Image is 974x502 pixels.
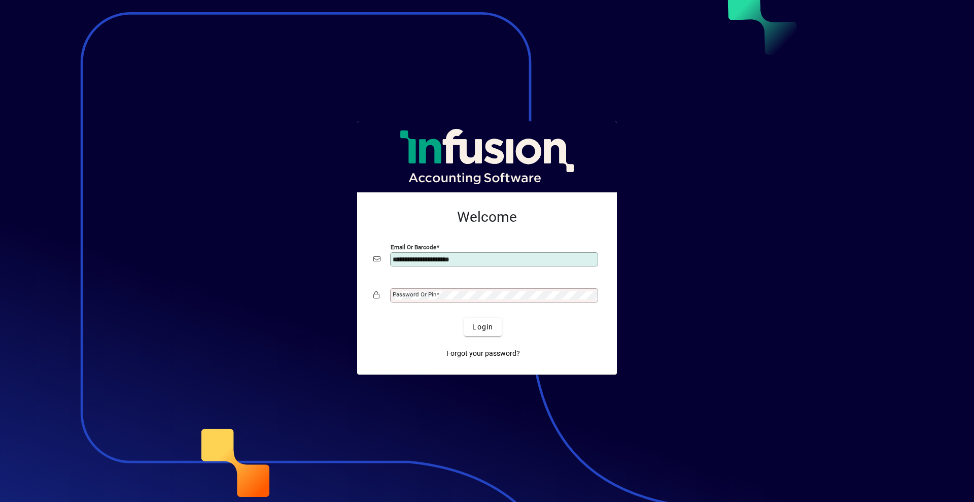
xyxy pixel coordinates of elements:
[373,209,601,226] h2: Welcome
[446,348,520,359] span: Forgot your password?
[472,322,493,332] span: Login
[393,291,436,298] mat-label: Password or Pin
[464,318,501,336] button: Login
[391,244,436,251] mat-label: Email or Barcode
[442,344,524,362] a: Forgot your password?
